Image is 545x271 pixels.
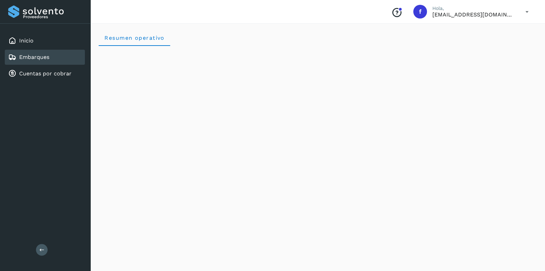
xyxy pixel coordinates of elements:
a: Cuentas por cobrar [19,70,72,77]
div: Cuentas por cobrar [5,66,85,81]
a: Embarques [19,54,49,60]
p: Hola, [432,5,515,11]
p: Proveedores [23,14,82,19]
p: facturacion@logisticafbr.com.mx [432,11,515,18]
a: Inicio [19,37,34,44]
div: Embarques [5,50,85,65]
span: Resumen operativo [104,35,165,41]
div: Inicio [5,33,85,48]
